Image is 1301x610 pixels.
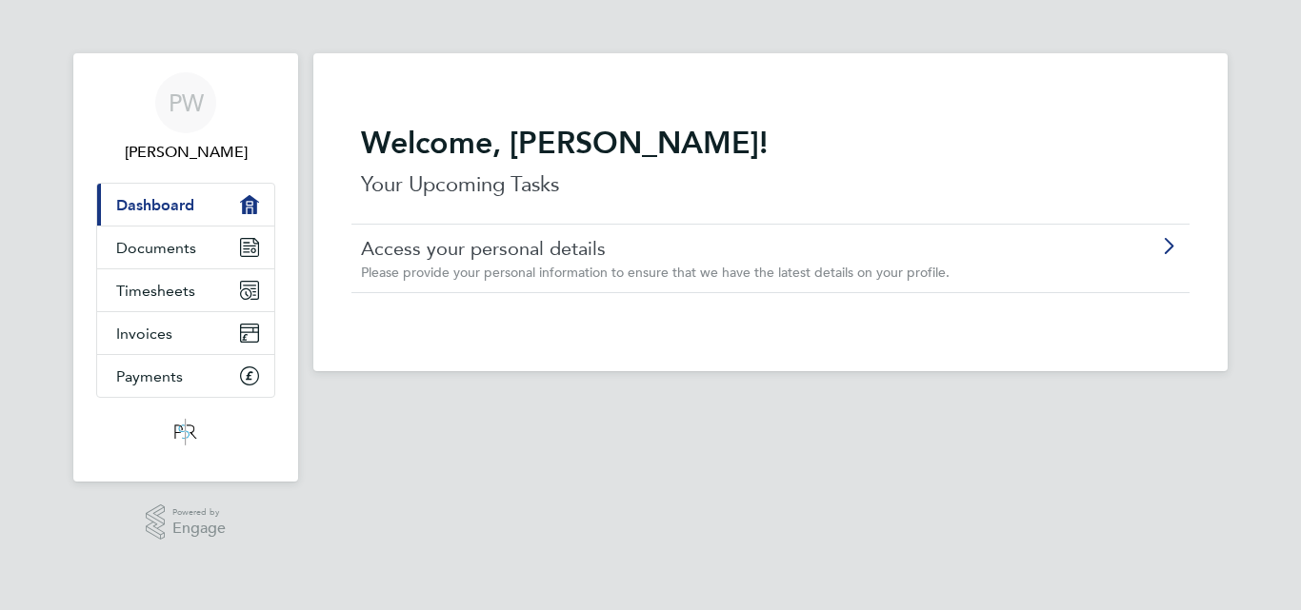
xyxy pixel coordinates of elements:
[361,169,1180,200] p: Your Upcoming Tasks
[146,504,227,541] a: Powered byEngage
[97,184,274,226] a: Dashboard
[172,521,226,537] span: Engage
[97,355,274,397] a: Payments
[116,282,195,300] span: Timesheets
[116,367,183,385] span: Payments
[116,196,194,214] span: Dashboard
[116,325,172,343] span: Invoices
[73,53,298,482] nav: Main navigation
[169,417,203,447] img: psrsolutions-logo-retina.png
[97,226,274,268] a: Documents
[361,236,1072,261] a: Access your personal details
[361,124,1180,162] h2: Welcome, [PERSON_NAME]!
[97,269,274,311] a: Timesheets
[116,239,196,257] span: Documents
[97,312,274,354] a: Invoices
[96,72,275,164] a: PW[PERSON_NAME]
[96,141,275,164] span: Paul White
[361,264,950,281] span: Please provide your personal information to ensure that we have the latest details on your profile.
[172,504,226,521] span: Powered by
[169,90,204,115] span: PW
[96,417,275,447] a: Go to home page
